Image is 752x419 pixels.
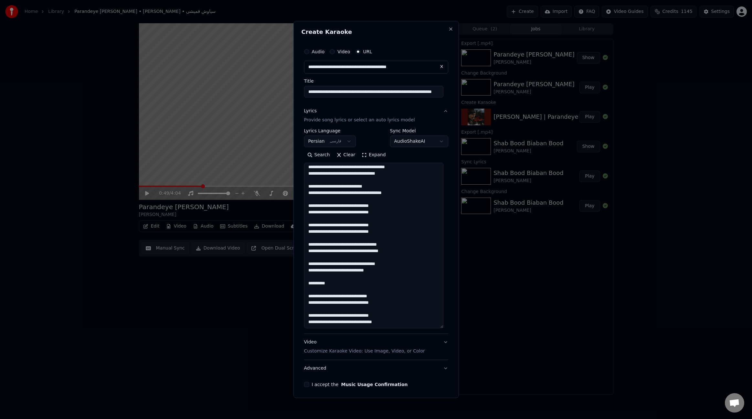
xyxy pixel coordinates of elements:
[341,382,408,387] button: I accept the
[304,128,356,133] label: Lyrics Language
[304,79,448,83] label: Title
[358,150,389,160] button: Expand
[304,348,425,354] p: Customize Karaoke Video: Use Image, Video, or Color
[337,49,350,54] label: Video
[304,117,415,123] p: Provide song lyrics or select an auto lyrics model
[390,128,448,133] label: Sync Model
[304,150,333,160] button: Search
[304,360,448,377] button: Advanced
[333,150,359,160] button: Clear
[304,108,317,114] div: Lyrics
[304,334,448,360] button: VideoCustomize Karaoke Video: Use Image, Video, or Color
[304,339,425,354] div: Video
[304,103,448,128] button: LyricsProvide song lyrics or select an auto lyrics model
[302,29,451,35] h2: Create Karaoke
[312,49,325,54] label: Audio
[304,128,448,333] div: LyricsProvide song lyrics or select an auto lyrics model
[312,382,408,387] label: I accept the
[363,49,372,54] label: URL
